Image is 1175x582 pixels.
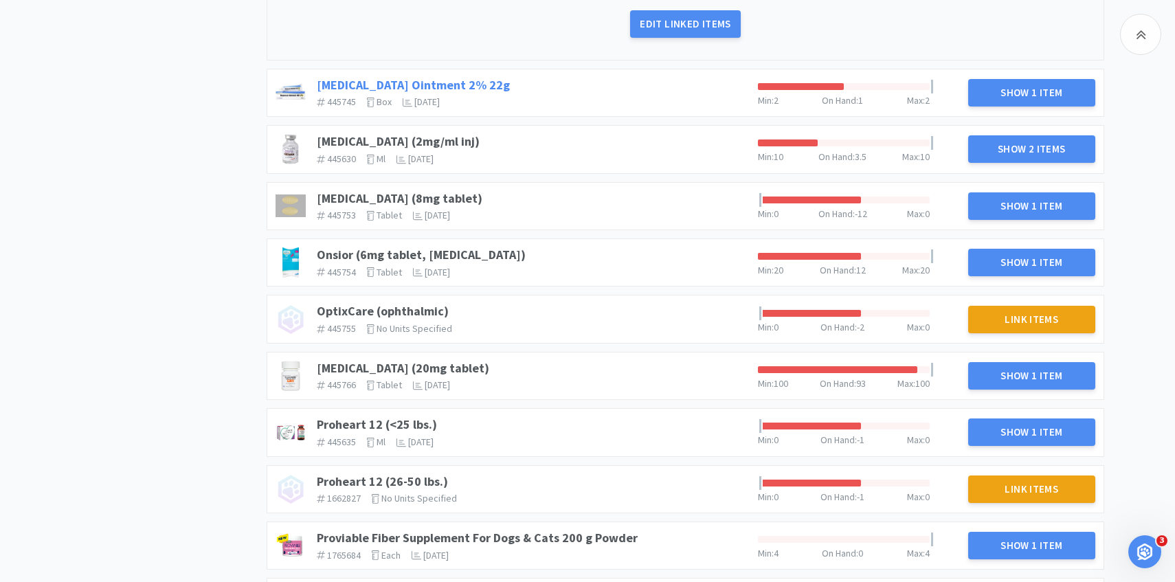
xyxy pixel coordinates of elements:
[907,321,925,333] span: Max :
[758,94,774,107] span: Min :
[968,475,1096,503] button: Link Items
[907,208,925,220] span: Max :
[968,192,1096,220] button: Show 1 Item
[276,304,306,335] img: no_image.png
[758,491,774,503] span: Min :
[1031,425,1062,438] span: 1 Item
[907,434,925,446] span: Max :
[317,416,437,432] a: Proheart 12 (<25 lbs.)
[377,379,402,391] span: tablet
[907,94,925,107] span: Max :
[414,96,440,108] span: [DATE]
[897,377,915,390] span: Max :
[968,79,1096,107] button: Show 1 Item
[425,266,450,278] span: [DATE]
[925,321,930,333] span: 0
[758,208,774,220] span: Min :
[377,436,385,448] span: ml
[317,133,480,149] a: [MEDICAL_DATA] (2mg/ml inj)
[276,474,306,504] img: no_image.png
[317,247,526,262] a: Onsior (6mg tablet, [MEDICAL_DATA])
[327,209,356,221] span: 445753
[317,473,448,489] a: Proheart 12 (26-50 lbs.)
[381,492,457,504] span: No units specified
[925,434,930,446] span: 0
[858,547,863,559] span: 0
[820,491,857,503] span: On Hand :
[317,190,482,206] a: [MEDICAL_DATA] (8mg tablet)
[774,321,779,333] span: 0
[327,322,356,335] span: 445755
[282,247,300,278] img: d36bca075a714457baa8703ef9a77474_1924.jpeg
[920,264,930,276] span: 20
[317,530,638,546] a: Proviable Fiber Supplement For Dogs & Cats 200 g Powder
[317,303,449,319] a: OptixCare (ophthalmic)
[327,492,361,504] span: 1662827
[758,264,774,276] span: Min :
[408,153,434,165] span: [DATE]
[1031,86,1062,99] span: 1 Item
[925,208,930,220] span: 0
[630,10,740,38] button: Edit Linked Items
[920,150,930,163] span: 10
[856,264,866,276] span: 12
[1031,369,1062,382] span: 1 Item
[857,434,864,446] span: -1
[902,150,920,163] span: Max :
[758,377,774,390] span: Min :
[276,425,306,440] img: d9c8d2d7d5d24da993f480e96cdfaf8a.jpeg
[377,96,392,108] span: box
[925,94,930,107] span: 2
[857,491,864,503] span: -1
[1031,256,1062,269] span: 1 Item
[423,549,449,561] span: [DATE]
[758,434,774,446] span: Min :
[327,266,356,278] span: 445754
[281,361,300,391] img: 8b639d8ff24e46c9b5d07dbe11c2d7ae_81014.jpeg
[968,532,1096,559] button: Show 1 Item
[276,194,306,217] img: 6a5ddfedfb054315942064b98e375865_48440.jpeg
[968,362,1096,390] button: Show 1 Item
[858,94,863,107] span: 1
[276,78,306,108] img: ff85ded7072143779157712ff1497940_196191.jpeg
[820,321,857,333] span: On Hand :
[968,306,1096,333] button: Link Items
[1128,535,1161,568] iframe: Intercom live chat
[1031,199,1062,212] span: 1 Item
[377,209,402,221] span: tablet
[968,135,1096,163] button: Show 2 Items
[377,266,402,278] span: tablet
[425,209,450,221] span: [DATE]
[327,96,356,108] span: 445745
[855,208,867,220] span: -12
[907,547,925,559] span: Max :
[774,264,783,276] span: 20
[774,150,783,163] span: 10
[1031,539,1062,552] span: 1 Item
[408,436,434,448] span: [DATE]
[276,533,306,559] img: 4e81d99bb952405f8e8743888fe2b922.png
[820,264,856,276] span: On Hand :
[774,94,779,107] span: 2
[774,208,779,220] span: 0
[282,134,298,164] img: 5ffa0c573d704c558ce996849c212fba_142325.jpeg
[915,377,930,390] span: 100
[774,547,779,559] span: 4
[855,150,866,163] span: 3.5
[1156,535,1167,546] span: 3
[327,153,356,165] span: 445630
[377,322,452,335] span: No units specified
[818,150,855,163] span: On Hand :
[758,321,774,333] span: Min :
[822,547,858,559] span: On Hand :
[327,549,361,561] span: 1765684
[317,77,510,93] a: [MEDICAL_DATA] Ointment 2% 22g
[968,249,1096,276] button: Show 1 Item
[425,379,450,391] span: [DATE]
[907,491,925,503] span: Max :
[1029,142,1066,155] span: 2 Items
[925,547,930,559] span: 4
[377,153,385,165] span: ml
[381,549,401,561] span: each
[774,434,779,446] span: 0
